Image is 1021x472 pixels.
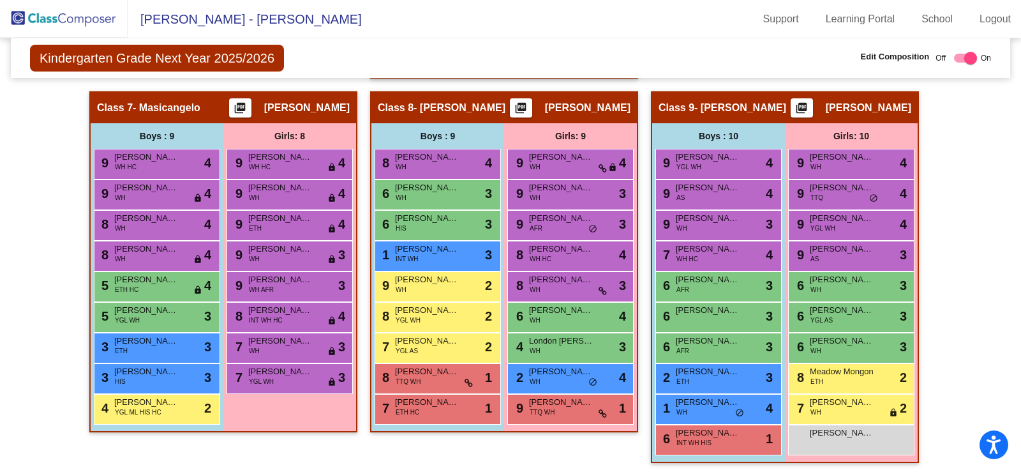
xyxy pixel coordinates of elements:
[530,224,542,233] span: AFR
[794,278,804,293] span: 6
[249,224,262,233] span: ETH
[513,370,523,384] span: 2
[810,151,874,164] span: [PERSON_NAME]
[232,187,242,201] span: 9
[229,98,251,118] button: Print Students Details
[513,340,523,354] span: 4
[249,193,260,202] span: WH
[900,399,907,418] span: 2
[396,254,418,264] span: INT WH
[395,396,459,409] span: [PERSON_NAME]
[676,377,689,386] span: ETH
[513,156,523,170] span: 9
[115,285,138,294] span: ETH HC
[530,316,540,325] span: WH
[676,438,712,448] span: INT WH HIS
[98,156,108,170] span: 9
[204,184,211,203] span: 4
[378,102,414,114] span: Class 8
[485,184,492,203] span: 3
[395,181,459,194] span: [PERSON_NAME]
[810,243,874,255] span: [PERSON_NAME]
[232,278,242,293] span: 9
[529,243,593,255] span: [PERSON_NAME]
[327,255,336,265] span: lock
[810,224,835,233] span: YGL WH
[485,399,492,418] span: 1
[204,276,211,295] span: 4
[379,217,389,231] span: 6
[115,193,126,202] span: WH
[766,184,773,203] span: 4
[133,102,200,114] span: - Masicangelo
[794,248,804,262] span: 9
[513,102,528,119] mat-icon: picture_as_pdf
[193,285,202,296] span: lock
[396,377,421,386] span: TTQ WH
[98,309,108,323] span: 5
[97,102,133,114] span: Class 7
[232,370,242,384] span: 7
[485,245,492,264] span: 3
[810,335,874,347] span: [PERSON_NAME]
[379,340,389,354] span: 7
[676,273,740,286] span: [PERSON_NAME]
[529,212,593,225] span: [PERSON_NAME]
[395,243,459,255] span: [PERSON_NAME]
[766,368,773,387] span: 3
[338,153,345,172] span: 4
[204,215,211,234] span: 4
[232,217,242,231] span: 9
[676,396,740,409] span: [PERSON_NAME]
[530,254,551,264] span: WH HC
[98,217,108,231] span: 8
[248,304,312,317] span: [PERSON_NAME]
[485,276,492,295] span: 2
[810,193,823,202] span: TTQ
[810,273,874,286] span: [PERSON_NAME]
[114,304,178,317] span: [PERSON_NAME]
[588,377,597,388] span: do_not_disturb_alt
[115,162,137,172] span: WH HC
[395,335,459,347] span: [PERSON_NAME]
[379,401,389,415] span: 7
[869,194,878,204] span: do_not_disturb_alt
[529,273,593,286] span: [PERSON_NAME]
[810,365,874,378] span: Meadow Mongon
[794,340,804,354] span: 6
[327,194,336,204] span: lock
[513,248,523,262] span: 8
[193,194,202,204] span: lock
[530,377,540,386] span: WH
[660,340,670,354] span: 6
[810,377,823,386] span: ETH
[513,309,523,323] span: 6
[794,217,804,231] span: 9
[114,335,178,347] span: [PERSON_NAME] Congiunti
[114,151,178,164] span: [PERSON_NAME]
[619,215,626,234] span: 3
[861,50,930,63] span: Edit Composition
[396,407,419,417] span: ETH HC
[204,399,211,418] span: 2
[223,123,356,149] div: Girls: 8
[794,309,804,323] span: 6
[810,181,874,194] span: [PERSON_NAME]
[816,9,905,29] a: Learning Portal
[529,181,593,194] span: [PERSON_NAME]
[379,278,389,293] span: 9
[327,316,336,326] span: lock
[248,273,312,286] span: [PERSON_NAME]
[232,340,242,354] span: 7
[826,102,911,114] span: [PERSON_NAME]
[900,215,907,234] span: 4
[529,396,593,409] span: [PERSON_NAME]
[619,307,626,326] span: 4
[676,243,740,255] span: [PERSON_NAME]
[338,245,345,264] span: 3
[810,407,821,417] span: WH
[114,243,178,255] span: [PERSON_NAME]
[810,162,821,172] span: WH
[529,365,593,378] span: [PERSON_NAME]
[395,151,459,164] span: [PERSON_NAME]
